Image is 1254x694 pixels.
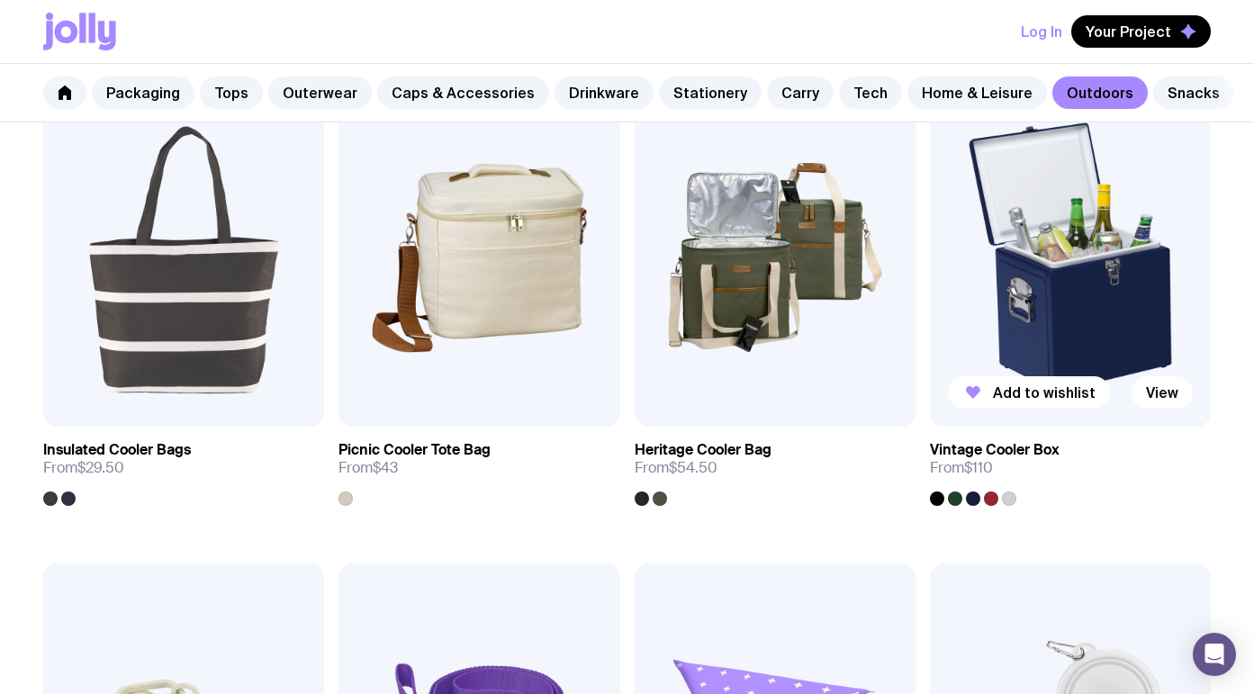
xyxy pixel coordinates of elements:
[1086,23,1171,41] span: Your Project
[964,458,993,477] span: $110
[1153,77,1234,109] a: Snacks
[993,383,1096,401] span: Add to wishlist
[43,427,324,506] a: Insulated Cooler BagsFrom$29.50
[338,441,491,459] h3: Picnic Cooler Tote Bag
[555,77,654,109] a: Drinkware
[43,459,124,477] span: From
[1021,15,1062,48] button: Log In
[1071,15,1211,48] button: Your Project
[338,427,619,506] a: Picnic Cooler Tote BagFrom$43
[930,441,1060,459] h3: Vintage Cooler Box
[948,376,1110,409] button: Add to wishlist
[839,77,902,109] a: Tech
[43,441,191,459] h3: Insulated Cooler Bags
[200,77,263,109] a: Tops
[268,77,372,109] a: Outerwear
[377,77,549,109] a: Caps & Accessories
[92,77,194,109] a: Packaging
[1193,633,1236,676] div: Open Intercom Messenger
[635,441,771,459] h3: Heritage Cooler Bag
[907,77,1047,109] a: Home & Leisure
[767,77,834,109] a: Carry
[338,459,398,477] span: From
[930,459,993,477] span: From
[77,458,124,477] span: $29.50
[373,458,398,477] span: $43
[635,459,717,477] span: From
[1052,77,1148,109] a: Outdoors
[669,458,717,477] span: $54.50
[659,77,762,109] a: Stationery
[1132,376,1193,409] a: View
[635,427,916,506] a: Heritage Cooler BagFrom$54.50
[930,427,1211,506] a: Vintage Cooler BoxFrom$110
